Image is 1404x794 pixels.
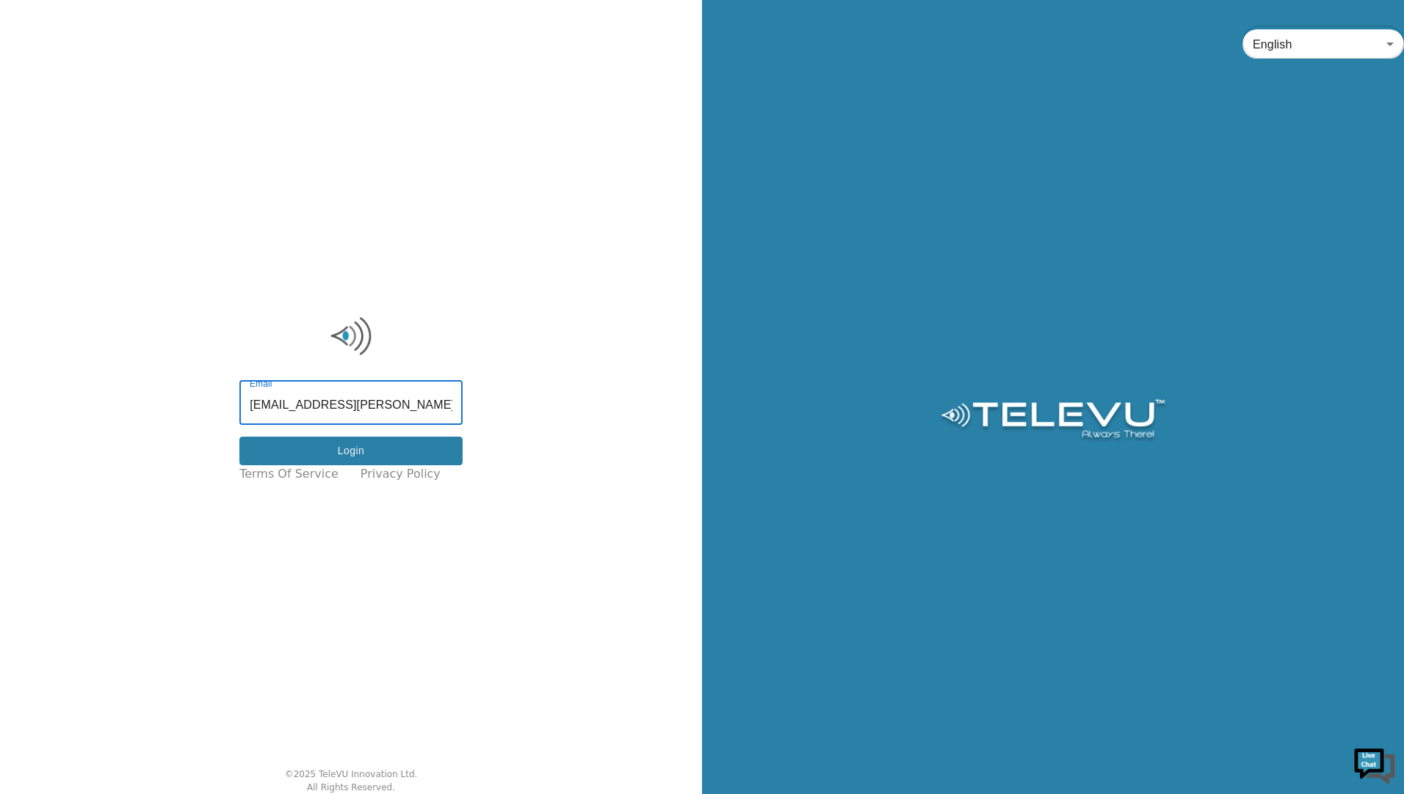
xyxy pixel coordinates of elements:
a: Terms of Service [239,465,339,483]
img: Logo [239,314,463,358]
a: Privacy Policy [361,465,441,483]
img: Logo [938,399,1167,443]
div: © 2025 TeleVU Innovation Ltd. [285,768,418,781]
div: English [1242,23,1404,65]
img: Chat Widget [1353,743,1397,787]
button: Login [239,437,463,465]
div: All Rights Reserved. [307,781,395,794]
